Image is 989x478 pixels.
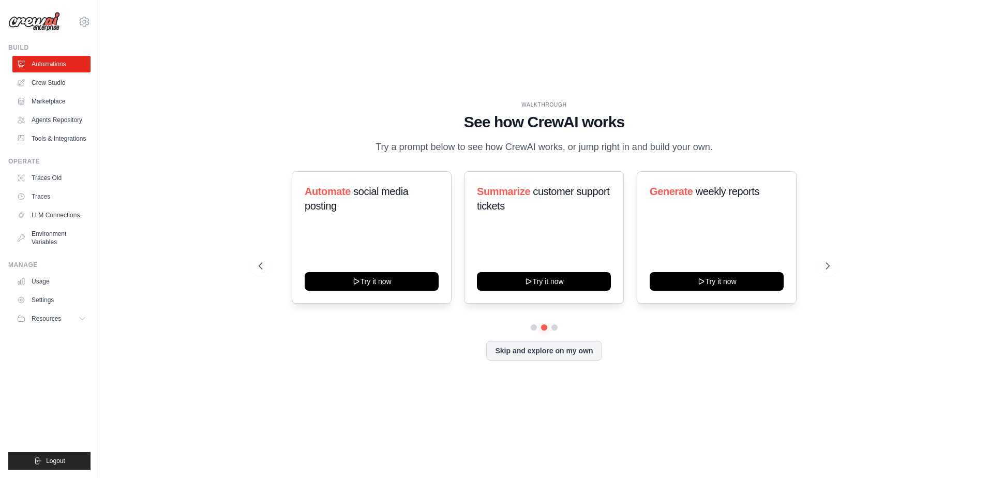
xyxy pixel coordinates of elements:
[12,310,91,327] button: Resources
[650,272,784,291] button: Try it now
[8,43,91,52] div: Build
[12,273,91,290] a: Usage
[12,188,91,205] a: Traces
[695,186,759,197] span: weekly reports
[46,457,65,465] span: Logout
[477,272,611,291] button: Try it now
[259,101,830,109] div: WALKTHROUGH
[12,207,91,223] a: LLM Connections
[8,452,91,470] button: Logout
[8,157,91,166] div: Operate
[8,12,60,32] img: Logo
[12,112,91,128] a: Agents Repository
[486,341,602,361] button: Skip and explore on my own
[12,292,91,308] a: Settings
[477,186,609,212] span: customer support tickets
[477,186,530,197] span: Summarize
[305,186,409,212] span: social media posting
[370,140,718,155] p: Try a prompt below to see how CrewAI works, or jump right in and build your own.
[8,261,91,269] div: Manage
[12,226,91,250] a: Environment Variables
[650,186,693,197] span: Generate
[12,74,91,91] a: Crew Studio
[305,272,439,291] button: Try it now
[259,113,830,131] h1: See how CrewAI works
[32,315,61,323] span: Resources
[305,186,351,197] span: Automate
[12,130,91,147] a: Tools & Integrations
[12,93,91,110] a: Marketplace
[12,56,91,72] a: Automations
[12,170,91,186] a: Traces Old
